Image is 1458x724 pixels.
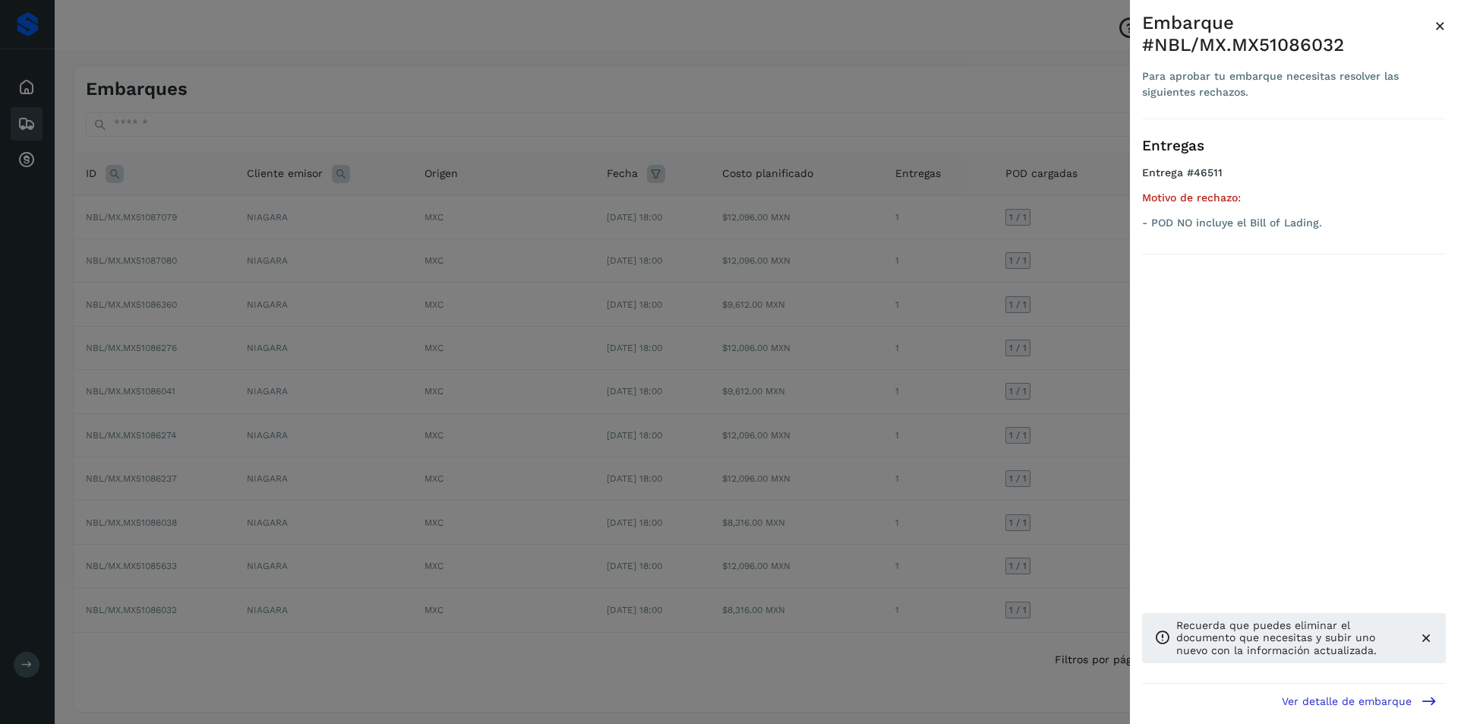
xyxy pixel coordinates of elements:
div: Embarque #NBL/MX.MX51086032 [1142,12,1434,56]
h3: Entregas [1142,138,1446,155]
span: Ver detalle de embarque [1282,696,1412,707]
p: Recuerda que puedes eliminar el documento que necesitas y subir uno nuevo con la información actu... [1176,619,1406,657]
p: - POD NO incluye el Bill of Lading. [1142,217,1446,229]
button: Close [1434,12,1446,40]
h5: Motivo de rechazo: [1142,191,1446,204]
h4: Entrega #46511 [1142,166,1446,191]
span: × [1434,15,1446,36]
div: Para aprobar tu embarque necesitas resolver las siguientes rechazos. [1142,68,1434,100]
button: Ver detalle de embarque [1273,684,1446,718]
